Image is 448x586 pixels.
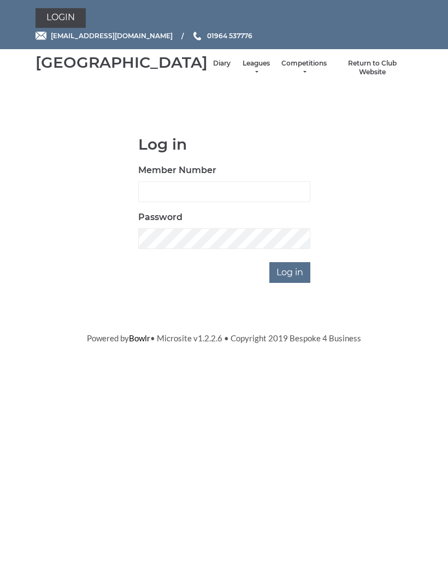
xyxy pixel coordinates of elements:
[36,32,46,40] img: Email
[193,32,201,40] img: Phone us
[87,333,361,343] span: Powered by • Microsite v1.2.2.6 • Copyright 2019 Bespoke 4 Business
[213,59,231,68] a: Diary
[36,31,173,41] a: Email [EMAIL_ADDRESS][DOMAIN_NAME]
[129,333,150,343] a: Bowlr
[241,59,270,77] a: Leagues
[36,8,86,28] a: Login
[207,32,252,40] span: 01964 537776
[338,59,407,77] a: Return to Club Website
[51,32,173,40] span: [EMAIL_ADDRESS][DOMAIN_NAME]
[138,164,216,177] label: Member Number
[138,211,182,224] label: Password
[281,59,327,77] a: Competitions
[138,136,310,153] h1: Log in
[192,31,252,41] a: Phone us 01964 537776
[269,262,310,283] input: Log in
[36,54,208,71] div: [GEOGRAPHIC_DATA]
